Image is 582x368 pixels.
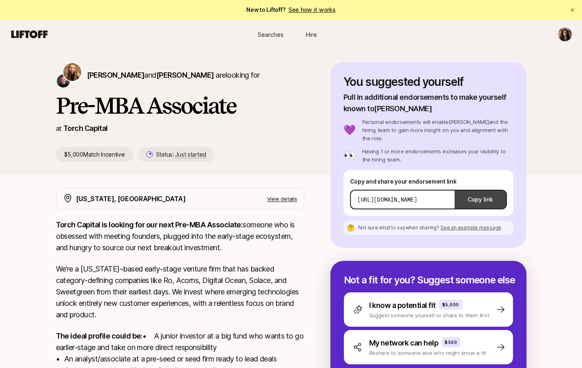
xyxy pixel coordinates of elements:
[246,5,335,15] span: New to Liftoff?
[267,195,297,203] p: View details
[56,332,143,340] strong: The ideal profile could be:
[56,147,133,162] p: $5,000 Match Incentive
[288,6,336,13] a: See how it works
[76,193,186,204] p: [US_STATE], [GEOGRAPHIC_DATA]
[343,125,356,135] p: 💜
[144,71,214,79] span: and
[63,124,108,132] a: Torch Capital
[369,300,436,311] p: I know a potential fit
[87,70,260,81] p: are looking for
[350,177,507,186] p: Copy and share your endorsement link
[343,92,513,114] p: Pull in additional endorsements to make yourself known to [PERSON_NAME]
[258,30,283,39] span: Searches
[557,27,572,42] button: Isabel Buenaga Levis
[56,220,243,229] strong: Torch Capital is looking for our next Pre-MBA Associate:
[369,311,489,319] p: Suggest someone yourself or share to them first
[558,27,572,41] img: Isabel Buenaga Levis
[56,93,304,118] h1: Pre-MBA Associate
[369,337,439,349] p: My network can help
[442,301,459,308] p: $5,000
[63,63,81,81] img: Katie Reiner
[344,274,513,286] p: Not a fit for you? Suggest someone else
[358,224,502,231] p: Not sure what to say when sharing ?
[347,224,355,231] p: 🤔
[56,123,62,134] p: at
[445,339,457,346] p: $500
[440,224,501,231] span: See an example message
[369,349,486,357] p: Reshare to someone else who might know a fit
[250,27,291,42] a: Searches
[306,30,317,39] span: Hire
[156,71,214,79] span: [PERSON_NAME]
[57,74,70,88] img: Christopher Harper
[156,150,206,159] p: Status:
[343,75,513,88] p: You suggested yourself
[87,71,145,79] span: [PERSON_NAME]
[362,147,513,164] p: Having 1 or more endorsements increases your visibility to the hiring team.
[291,27,332,42] a: Hire
[455,188,506,211] button: Copy link
[343,150,356,160] p: 👀
[175,151,206,158] span: Just started
[362,118,513,142] p: Personal endorsements will enable [PERSON_NAME] and the hiring team to gain more insight on you a...
[56,263,304,321] p: We’re a [US_STATE]–based early-stage venture firm that has backed category-defining companies lik...
[357,195,417,204] p: [URL][DOMAIN_NAME]
[56,219,304,254] p: someone who is obsessed with meeting founders, plugged into the early-stage ecosystem, and hungry...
